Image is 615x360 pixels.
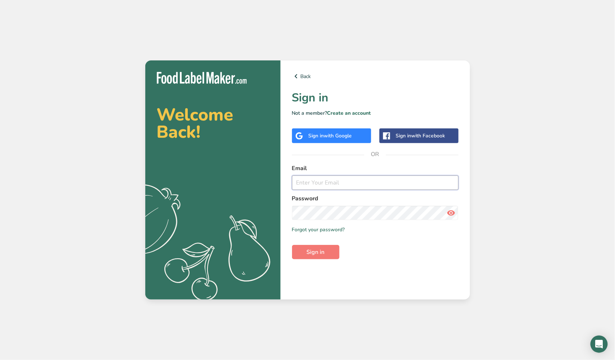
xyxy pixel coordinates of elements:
[292,176,459,190] input: Enter Your Email
[327,110,371,117] a: Create an account
[292,89,459,106] h1: Sign in
[157,106,269,141] h2: Welcome Back!
[292,72,459,81] a: Back
[292,245,340,259] button: Sign in
[292,109,459,117] p: Not a member?
[364,143,386,165] span: OR
[292,194,459,203] label: Password
[324,132,352,139] span: with Google
[292,164,459,173] label: Email
[411,132,445,139] span: with Facebook
[292,226,345,233] a: Forgot your password?
[396,132,445,140] div: Sign in
[591,336,608,353] div: Open Intercom Messenger
[157,72,247,84] img: Food Label Maker
[307,248,325,256] span: Sign in
[309,132,352,140] div: Sign in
